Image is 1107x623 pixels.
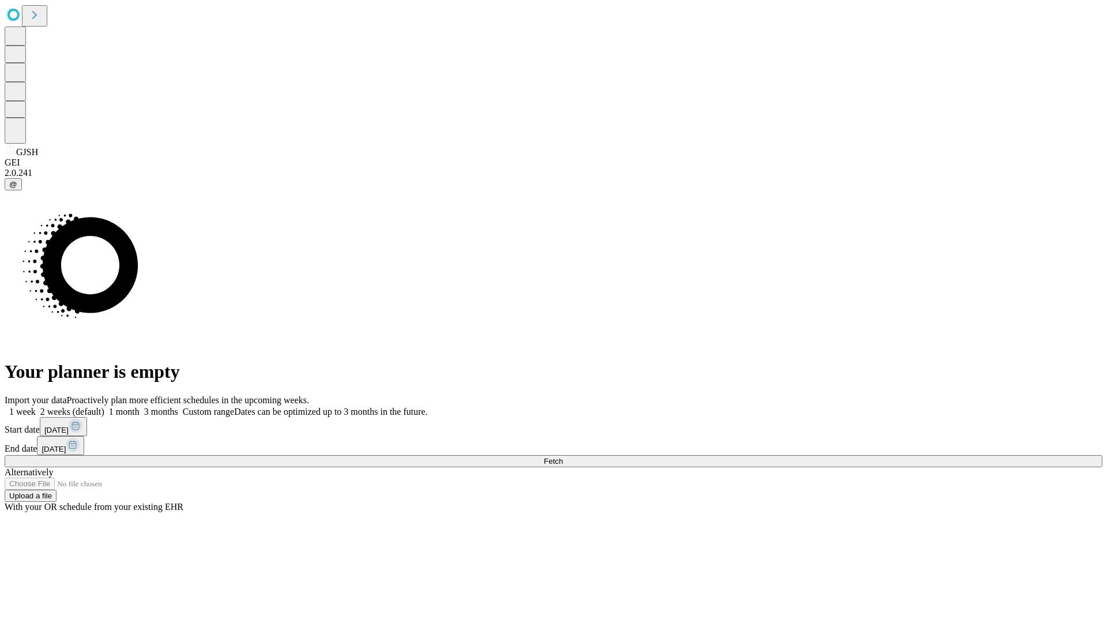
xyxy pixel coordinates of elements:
span: Custom range [183,407,234,416]
div: End date [5,436,1102,455]
span: Dates can be optimized up to 3 months in the future. [234,407,427,416]
span: Fetch [544,457,563,466]
div: GEI [5,157,1102,168]
span: [DATE] [42,445,66,453]
span: 2 weeks (default) [40,407,104,416]
div: Start date [5,417,1102,436]
button: @ [5,178,22,190]
span: GJSH [16,147,38,157]
span: 3 months [144,407,178,416]
span: Alternatively [5,467,53,477]
span: 1 month [109,407,140,416]
span: [DATE] [44,426,69,434]
button: Fetch [5,455,1102,467]
span: @ [9,180,17,189]
button: [DATE] [37,436,84,455]
span: 1 week [9,407,36,416]
button: Upload a file [5,490,57,502]
button: [DATE] [40,417,87,436]
span: With your OR schedule from your existing EHR [5,502,183,512]
h1: Your planner is empty [5,361,1102,382]
div: 2.0.241 [5,168,1102,178]
span: Proactively plan more efficient schedules in the upcoming weeks. [67,395,309,405]
span: Import your data [5,395,67,405]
